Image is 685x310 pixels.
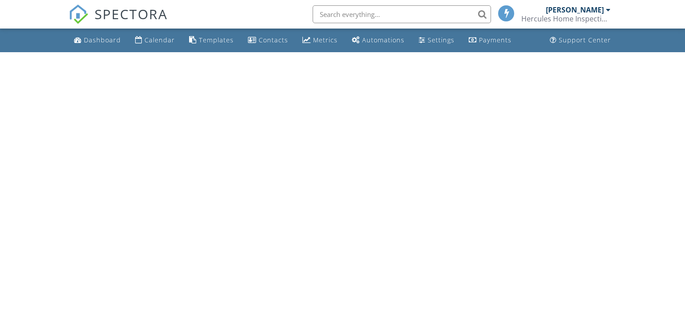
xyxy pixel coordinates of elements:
[299,32,341,49] a: Metrics
[84,36,121,44] div: Dashboard
[465,32,515,49] a: Payments
[559,36,611,44] div: Support Center
[244,32,292,49] a: Contacts
[69,4,88,24] img: The Best Home Inspection Software - Spectora
[428,36,454,44] div: Settings
[69,12,168,31] a: SPECTORA
[313,36,338,44] div: Metrics
[348,32,408,49] a: Automations (Basic)
[144,36,175,44] div: Calendar
[415,32,458,49] a: Settings
[546,5,604,14] div: [PERSON_NAME]
[546,32,615,49] a: Support Center
[199,36,234,44] div: Templates
[132,32,178,49] a: Calendar
[186,32,237,49] a: Templates
[70,32,124,49] a: Dashboard
[521,14,611,23] div: Hercules Home Inspections
[362,36,404,44] div: Automations
[313,5,491,23] input: Search everything...
[259,36,288,44] div: Contacts
[479,36,512,44] div: Payments
[95,4,168,23] span: SPECTORA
